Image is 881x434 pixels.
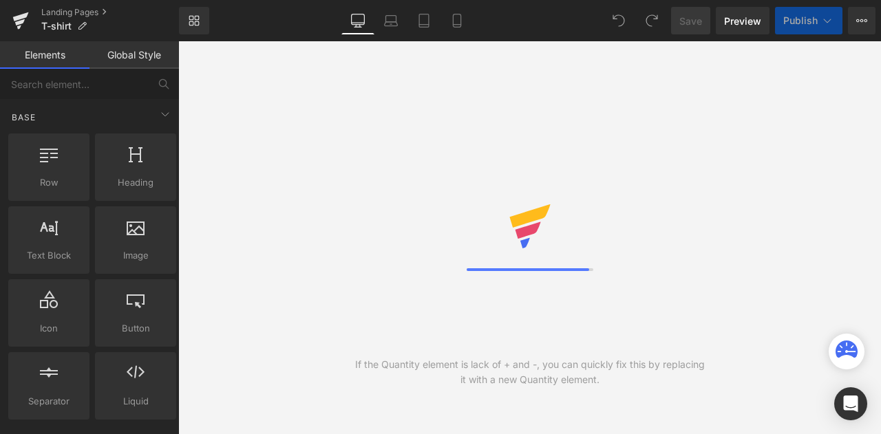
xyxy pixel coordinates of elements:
[41,21,72,32] span: T-shirt
[12,321,85,336] span: Icon
[179,7,209,34] a: New Library
[10,111,37,124] span: Base
[775,7,842,34] button: Publish
[89,41,179,69] a: Global Style
[12,175,85,190] span: Row
[848,7,875,34] button: More
[407,7,440,34] a: Tablet
[605,7,633,34] button: Undo
[834,387,867,420] div: Open Intercom Messenger
[99,175,172,190] span: Heading
[12,394,85,409] span: Separator
[99,321,172,336] span: Button
[374,7,407,34] a: Laptop
[716,7,769,34] a: Preview
[99,394,172,409] span: Liquid
[679,14,702,28] span: Save
[724,14,761,28] span: Preview
[783,15,818,26] span: Publish
[354,357,705,387] div: If the Quantity element is lack of + and -, you can quickly fix this by replacing it with a new Q...
[41,7,179,18] a: Landing Pages
[12,248,85,263] span: Text Block
[341,7,374,34] a: Desktop
[440,7,474,34] a: Mobile
[99,248,172,263] span: Image
[638,7,666,34] button: Redo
